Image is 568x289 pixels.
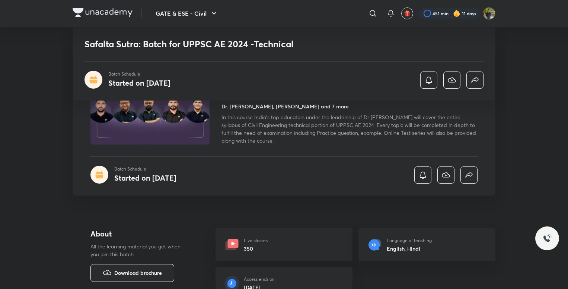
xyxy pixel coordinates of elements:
[89,77,211,145] img: Thumbnail
[387,245,432,253] h6: English, Hindi
[114,269,162,277] span: Download brochure
[73,8,133,19] a: Company Logo
[90,228,192,239] h4: About
[114,173,176,183] h4: Started on [DATE]
[84,39,376,50] h1: Safalta Sutra: Batch for UPPSC AE 2024 -Technical
[151,6,223,21] button: GATE & ESE - Civil
[543,234,552,243] img: ttu
[453,10,460,17] img: streak
[90,242,186,258] p: All the learning material you get when you join this batch
[114,166,176,172] p: Batch Schedule
[73,8,133,17] img: Company Logo
[404,10,411,17] img: avatar
[221,114,476,144] span: In this course India's top educators under the leadership of Dr [PERSON_NAME] will cover the enti...
[244,237,268,244] p: Live classes
[221,102,349,110] h4: Dr. [PERSON_NAME], [PERSON_NAME] and 7 more
[483,7,495,20] img: shubham rawat
[244,245,268,253] h6: 350
[90,264,174,282] button: Download brochure
[108,71,170,77] p: Batch Schedule
[108,78,170,88] h4: Started on [DATE]
[244,276,275,283] p: Access ends on
[401,7,413,19] button: avatar
[387,237,432,244] p: Language of teaching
